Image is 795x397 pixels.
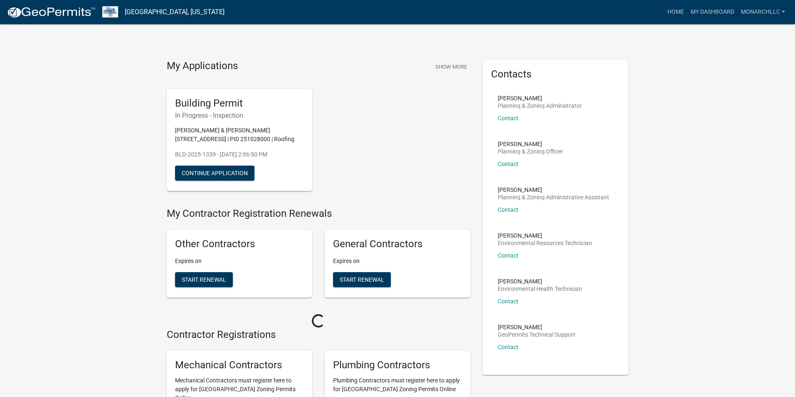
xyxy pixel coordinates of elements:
[491,68,620,80] h5: Contacts
[498,149,563,154] p: Planning & Zoning Officer
[175,257,304,265] p: Expires on
[498,95,582,101] p: [PERSON_NAME]
[340,276,384,283] span: Start Renewal
[333,238,462,250] h5: General Contractors
[167,329,470,341] h4: Contractor Registrations
[333,376,462,394] p: Plumbing Contractors must register here to apply for [GEOGRAPHIC_DATA] Zoning Permits Online
[175,150,304,159] p: BLD-2025-1339 - [DATE] 2:06:50 PM
[498,233,592,238] p: [PERSON_NAME]
[175,112,304,119] h6: In Progress - Inspection
[333,257,462,265] p: Expires on
[175,238,304,250] h5: Other Contractors
[498,286,582,292] p: Environmental Health Technician
[498,194,609,200] p: Planning & Zoning Administrative Assistant
[333,359,462,371] h5: Plumbing Contractors
[687,4,738,20] a: My Dashboard
[182,276,226,283] span: Start Renewal
[175,359,304,371] h5: Mechanical Contractors
[167,60,238,72] h4: My Applications
[432,60,470,74] button: Show More
[498,252,518,259] a: Contact
[498,298,518,305] a: Contact
[102,6,118,17] img: Wabasha County, Minnesota
[125,5,225,19] a: [GEOGRAPHIC_DATA], [US_STATE]
[498,115,518,122] a: Contact
[498,344,518,350] a: Contact
[498,187,609,193] p: [PERSON_NAME]
[498,206,518,213] a: Contact
[175,97,304,109] h5: Building Permit
[664,4,687,20] a: Home
[498,324,575,330] p: [PERSON_NAME]
[498,103,582,109] p: Planning & Zoning Administrator
[167,208,470,220] h4: My Contractor Registration Renewals
[498,332,575,337] p: GeoPermits Technical Support
[333,272,391,287] button: Start Renewal
[738,4,788,20] a: MonarchLLC
[498,161,518,167] a: Contact
[175,272,233,287] button: Start Renewal
[175,166,254,181] button: Continue Application
[498,141,563,147] p: [PERSON_NAME]
[167,208,470,304] wm-registration-list-section: My Contractor Registration Renewals
[175,126,304,144] p: [PERSON_NAME] & [PERSON_NAME] [STREET_ADDRESS] | PID 251028000 | Roofing
[498,240,592,246] p: Environmental Resources Technician
[498,278,582,284] p: [PERSON_NAME]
